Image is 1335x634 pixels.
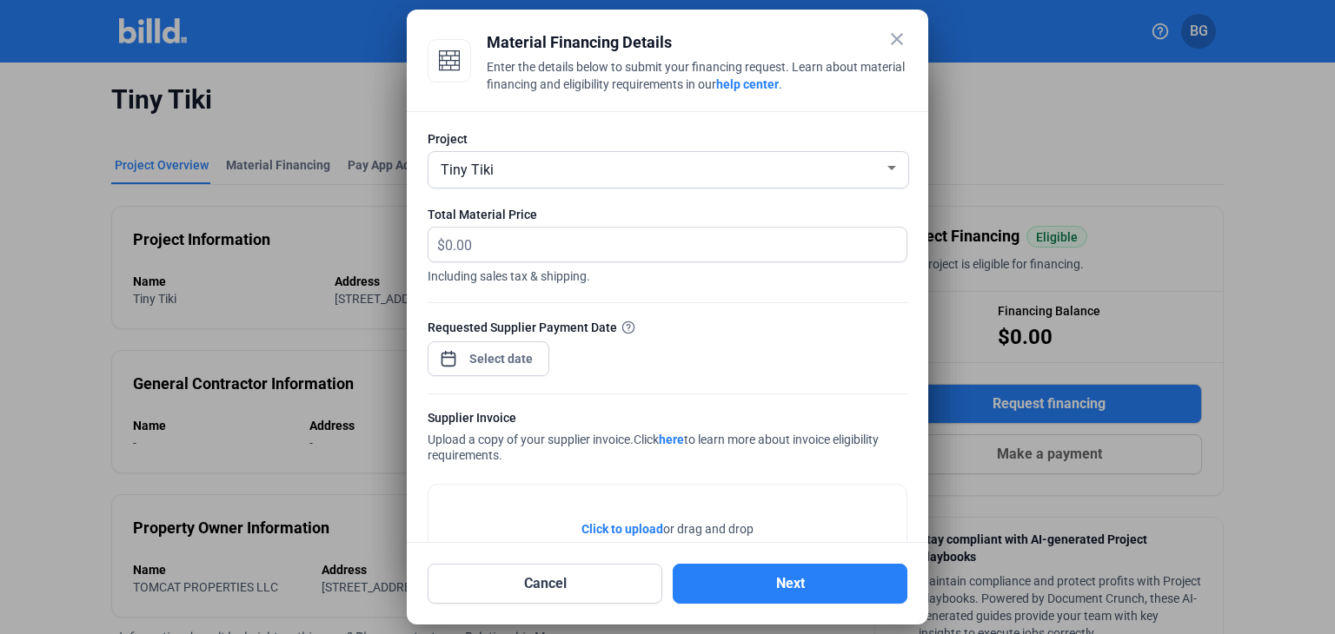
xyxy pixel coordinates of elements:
button: Cancel [428,564,662,604]
input: Select date [464,348,539,369]
span: . [779,77,782,91]
div: Total Material Price [428,206,907,223]
span: Tiny Tiki [441,162,494,178]
span: Click to learn more about invoice eligibility requirements. [428,433,879,462]
a: here [659,433,684,446]
div: Supplier Invoice [428,409,907,431]
div: Upload a copy of your supplier invoice. [428,409,907,466]
button: Next [673,564,907,604]
mat-icon: close [887,29,907,50]
a: help center [716,77,779,91]
div: Material Financing Details [487,30,907,55]
div: Project [428,130,907,148]
div: Requested Supplier Payment Date [428,318,907,336]
span: or drag and drop [663,520,754,538]
button: Open calendar [440,341,457,359]
span: $ [428,228,445,256]
span: Click to upload [581,522,663,536]
span: Including sales tax & shipping. [428,262,907,285]
div: Enter the details below to submit your financing request. Learn about material financing and elig... [487,58,907,96]
input: 0.00 [445,228,887,261]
